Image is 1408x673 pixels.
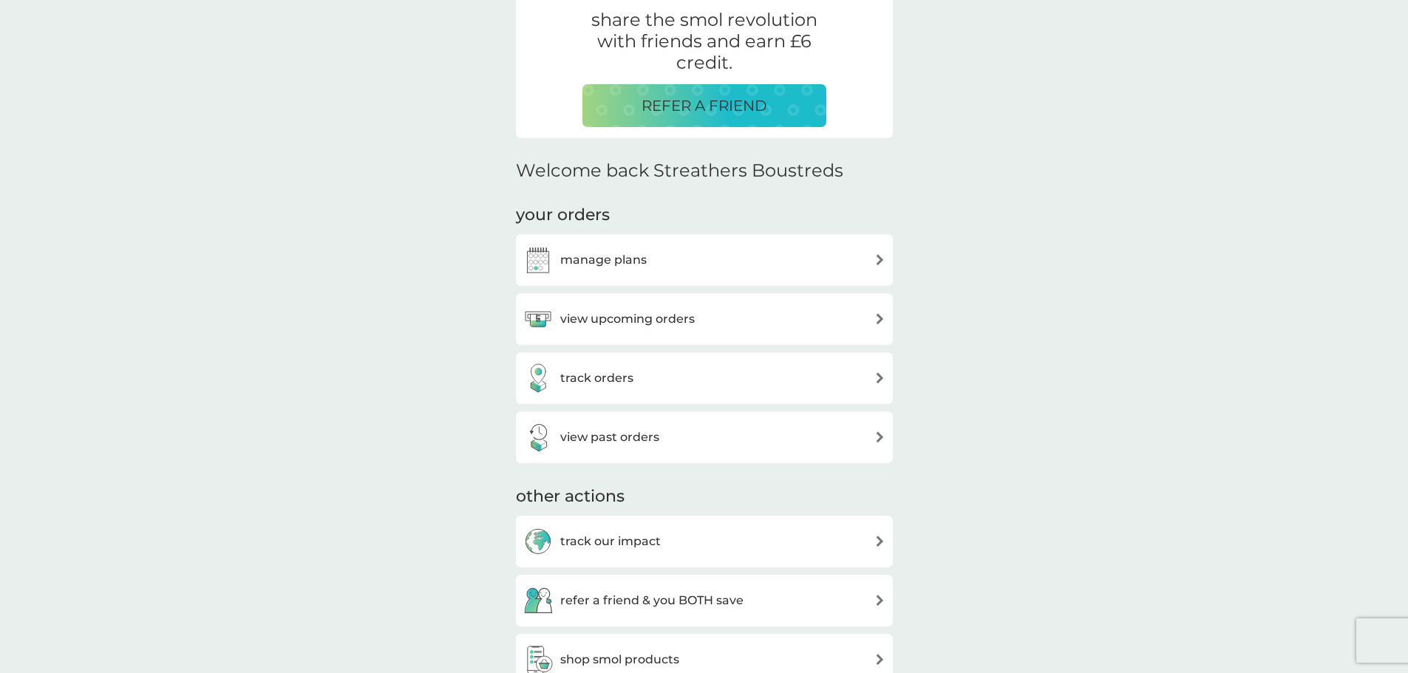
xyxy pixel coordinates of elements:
h3: manage plans [560,250,647,270]
h2: Welcome back Streathers Boustreds [516,160,843,182]
p: REFER A FRIEND [642,94,767,117]
h3: shop smol products [560,650,679,669]
button: REFER A FRIEND [582,84,826,127]
img: arrow right [874,654,885,665]
p: share the smol revolution with friends and earn £6 credit. [582,10,826,73]
img: arrow right [874,431,885,443]
img: arrow right [874,372,885,383]
img: arrow right [874,595,885,606]
img: arrow right [874,313,885,324]
h3: refer a friend & you BOTH save [560,591,744,610]
h3: view past orders [560,428,659,447]
h3: your orders [516,204,610,227]
img: arrow right [874,254,885,265]
h3: track orders [560,369,633,388]
h3: view upcoming orders [560,310,695,329]
h3: track our impact [560,532,661,551]
img: arrow right [874,536,885,547]
h3: other actions [516,485,625,508]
